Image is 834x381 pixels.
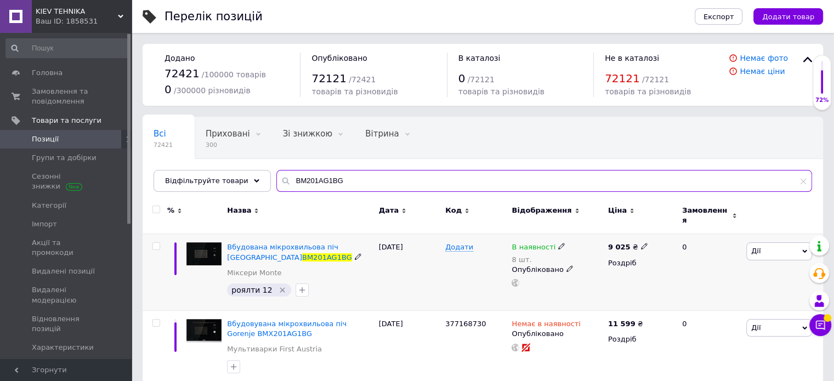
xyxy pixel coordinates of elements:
[167,206,174,215] span: %
[154,170,211,180] span: Опубліковані
[512,255,565,264] div: 8 шт.
[302,253,352,261] span: BM201AG1BG
[32,87,101,106] span: Замовлення та повідомлення
[32,285,101,305] span: Видалені модерацією
[36,16,132,26] div: Ваш ID: 1858531
[32,314,101,334] span: Відновлення позицій
[311,72,347,85] span: 72121
[283,129,332,139] span: Зі знижкою
[32,219,57,229] span: Імпорт
[154,141,173,149] span: 72421
[608,320,636,328] b: 11 599
[164,67,200,80] span: 72421
[379,206,399,215] span: Дата
[695,8,743,25] button: Експорт
[458,54,501,62] span: В каталозі
[458,72,466,85] span: 0
[202,70,266,79] span: / 100000 товарів
[32,172,101,191] span: Сезонні знижки
[608,242,648,252] div: ₴
[762,13,814,21] span: Додати товар
[206,141,250,149] span: 300
[32,134,59,144] span: Позиції
[445,206,462,215] span: Код
[376,234,442,311] div: [DATE]
[227,268,281,278] a: Міксери Monte
[751,247,761,255] span: Дії
[740,67,785,76] a: Немає ціни
[512,320,580,331] span: Немає в наявності
[278,286,287,294] svg: Видалити мітку
[186,319,222,342] img: Вбудовувана мікрохвильова піч Gorenje BMX201AG1BG
[365,129,399,139] span: Вітрина
[753,8,823,25] button: Додати товар
[608,258,673,268] div: Роздріб
[227,243,338,261] span: Вбудована мікрохвильова піч [GEOGRAPHIC_DATA]
[676,234,744,311] div: 0
[813,96,831,104] div: 72%
[174,86,251,95] span: / 300000 різновидів
[445,320,486,328] span: 377168730
[32,68,63,78] span: Головна
[164,11,263,22] div: Перелік позицій
[605,72,640,85] span: 72121
[154,129,166,139] span: Всі
[186,242,222,265] img: Вбудована мікрохвильова піч Gorenje BM201AG1BG
[231,286,272,294] span: роялти 12
[740,54,788,62] a: Немає фото
[468,75,495,84] span: / 72121
[32,343,94,352] span: Характеристики
[311,54,367,62] span: Опубліковано
[32,201,66,211] span: Категорії
[5,38,129,58] input: Пошук
[608,334,673,344] div: Роздріб
[227,344,322,354] a: Мультиварки First Austria
[703,13,734,21] span: Експорт
[349,75,376,84] span: / 72421
[227,243,351,261] a: Вбудована мікрохвильова піч [GEOGRAPHIC_DATA]BM201AG1BG
[605,54,659,62] span: Не в каталозі
[458,87,544,96] span: товарів та різновидів
[311,87,398,96] span: товарів та різновидів
[512,206,571,215] span: Відображення
[605,87,691,96] span: товарів та різновидів
[512,329,602,339] div: Опубліковано
[445,243,473,252] span: Додати
[809,314,831,336] button: Чат з покупцем
[642,75,669,84] span: / 72121
[608,206,627,215] span: Ціна
[227,206,251,215] span: Назва
[512,243,555,254] span: В наявності
[164,54,195,62] span: Додано
[32,238,101,258] span: Акції та промокоди
[165,177,248,185] span: Відфільтруйте товари
[36,7,118,16] span: KIEV TEHNIKA
[32,266,95,276] span: Видалені позиції
[751,323,761,332] span: Дії
[512,265,602,275] div: Опубліковано
[682,206,729,225] span: Замовлення
[32,116,101,126] span: Товари та послуги
[164,83,172,96] span: 0
[206,129,250,139] span: Приховані
[227,320,347,338] a: Вбудовувана мікрохвильова піч Gorenje BMX201AG1BG
[608,319,643,329] div: ₴
[608,243,631,251] b: 9 025
[32,153,97,163] span: Групи та добірки
[276,170,812,192] input: Пошук по назві позиції, артикулу і пошуковим запитам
